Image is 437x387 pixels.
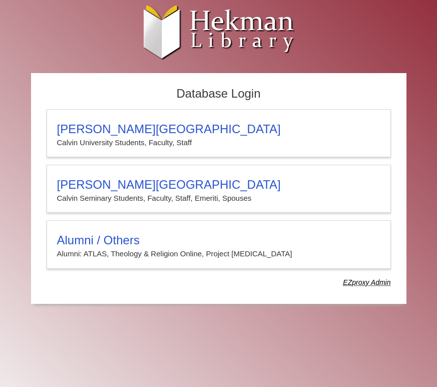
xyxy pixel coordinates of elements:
[57,233,380,247] h3: Alumni / Others
[57,178,380,192] h3: [PERSON_NAME][GEOGRAPHIC_DATA]
[57,136,380,149] p: Calvin University Students, Faculty, Staff
[42,84,396,104] h2: Database Login
[57,233,380,260] summary: Alumni / OthersAlumni: ATLAS, Theology & Religion Online, Project [MEDICAL_DATA]
[47,109,391,157] a: [PERSON_NAME][GEOGRAPHIC_DATA]Calvin University Students, Faculty, Staff
[47,165,391,213] a: [PERSON_NAME][GEOGRAPHIC_DATA]Calvin Seminary Students, Faculty, Staff, Emeriti, Spouses
[57,247,380,260] p: Alumni: ATLAS, Theology & Religion Online, Project [MEDICAL_DATA]
[57,122,380,136] h3: [PERSON_NAME][GEOGRAPHIC_DATA]
[57,192,380,205] p: Calvin Seminary Students, Faculty, Staff, Emeriti, Spouses
[343,278,390,286] dfn: Use Alumni login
